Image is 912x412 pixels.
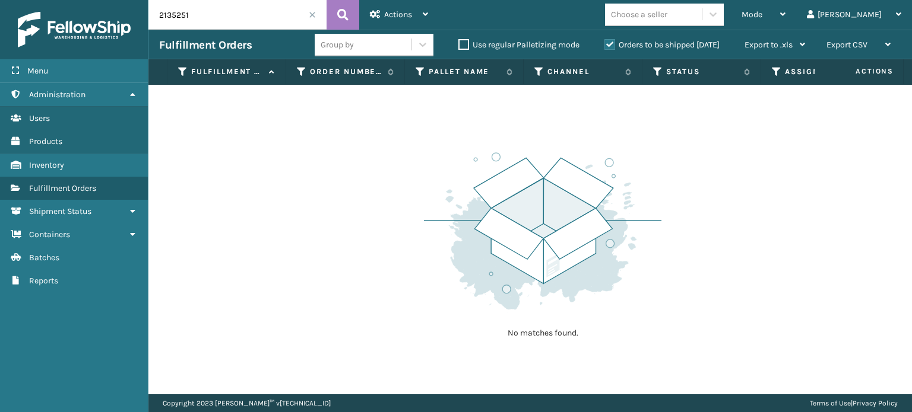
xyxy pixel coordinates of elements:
[785,66,857,77] label: Assigned Carrier Service
[611,8,667,21] div: Choose a seller
[29,253,59,263] span: Batches
[810,394,898,412] div: |
[191,66,263,77] label: Fulfillment Order Id
[29,229,70,239] span: Containers
[458,40,579,50] label: Use regular Palletizing mode
[27,66,48,76] span: Menu
[310,66,382,77] label: Order Number
[29,276,58,286] span: Reports
[18,12,131,47] img: logo
[745,40,793,50] span: Export to .xls
[163,394,331,412] p: Copyright 2023 [PERSON_NAME]™ v [TECHNICAL_ID]
[810,399,851,407] a: Terms of Use
[29,90,85,100] span: Administration
[429,66,501,77] label: Pallet Name
[818,62,901,81] span: Actions
[29,160,64,170] span: Inventory
[159,38,252,52] h3: Fulfillment Orders
[384,9,412,20] span: Actions
[29,113,50,123] span: Users
[666,66,738,77] label: Status
[547,66,619,77] label: Channel
[742,9,762,20] span: Mode
[826,40,867,50] span: Export CSV
[853,399,898,407] a: Privacy Policy
[29,183,96,193] span: Fulfillment Orders
[29,136,62,146] span: Products
[604,40,720,50] label: Orders to be shipped [DATE]
[321,39,354,51] div: Group by
[29,206,91,216] span: Shipment Status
